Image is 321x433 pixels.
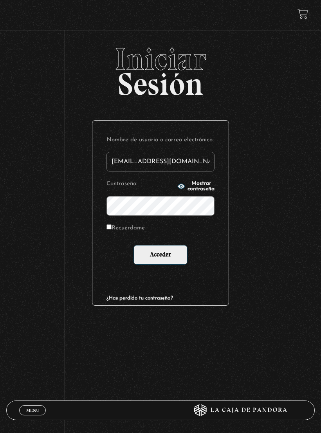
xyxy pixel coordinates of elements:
[6,43,314,75] span: Iniciar
[106,296,173,301] a: ¿Has perdido tu contraseña?
[6,43,314,94] h2: Sesión
[298,9,308,19] a: View your shopping cart
[106,179,175,190] label: Contraseña
[106,223,145,234] label: Recuérdame
[106,224,112,229] input: Recuérdame
[106,135,215,146] label: Nombre de usuario o correo electrónico
[23,415,42,420] span: Cerrar
[177,181,215,192] button: Mostrar contraseña
[133,245,188,265] input: Acceder
[188,181,215,192] span: Mostrar contraseña
[26,408,39,413] span: Menu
